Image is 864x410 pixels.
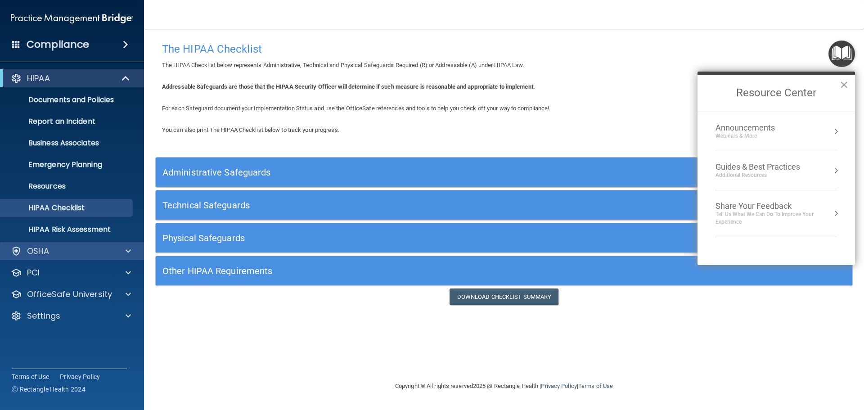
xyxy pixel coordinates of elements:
p: Resources [6,182,129,191]
h5: Technical Safeguards [162,200,671,210]
b: Addressable Safeguards are those that the HIPAA Security Officer will determine if such measure i... [162,83,535,90]
p: OSHA [27,246,49,257]
div: Webinars & More [715,132,793,140]
p: HIPAA Risk Assessment [6,225,129,234]
div: Copyright © All rights reserved 2025 @ Rectangle Health | | [340,372,668,401]
h5: Administrative Safeguards [162,167,671,177]
a: Terms of Use [12,372,49,381]
h5: Other HIPAA Requirements [162,266,671,276]
p: Report an Incident [6,117,129,126]
p: PCI [27,267,40,278]
p: HIPAA [27,73,50,84]
h5: Physical Safeguards [162,233,671,243]
button: Close [840,77,848,92]
a: OfficeSafe University [11,289,131,300]
div: Tell Us What We Can Do to Improve Your Experience [715,211,837,226]
h4: Compliance [27,38,89,51]
p: HIPAA Checklist [6,203,129,212]
p: Business Associates [6,139,129,148]
div: Share Your Feedback [715,201,837,211]
a: OSHA [11,246,131,257]
span: Ⓒ Rectangle Health 2024 [12,385,85,394]
a: Download Checklist Summary [450,288,559,305]
h4: The HIPAA Checklist [162,43,846,55]
p: Documents and Policies [6,95,129,104]
p: Settings [27,311,60,321]
span: You can also print The HIPAA Checklist below to track your progress. [162,126,339,133]
a: Privacy Policy [541,383,576,389]
img: PMB logo [11,9,133,27]
a: PCI [11,267,131,278]
div: Resource Center [697,72,855,265]
div: Announcements [715,123,793,133]
p: Emergency Planning [6,160,129,169]
p: OfficeSafe University [27,289,112,300]
h2: Resource Center [697,75,855,112]
a: Terms of Use [578,383,613,389]
a: Privacy Policy [60,372,100,381]
button: Open Resource Center [828,41,855,67]
span: For each Safeguard document your Implementation Status and use the OfficeSafe references and tool... [162,105,549,112]
div: Additional Resources [715,171,800,179]
div: Guides & Best Practices [715,162,800,172]
span: The HIPAA Checklist below represents Administrative, Technical and Physical Safeguards Required (... [162,62,524,68]
a: Settings [11,311,131,321]
a: HIPAA [11,73,130,84]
